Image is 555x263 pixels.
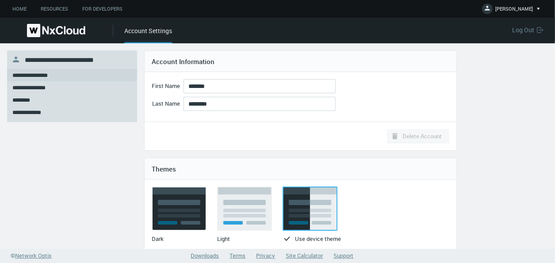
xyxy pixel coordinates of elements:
[387,129,449,143] button: Delete Account
[152,100,180,111] label: Last Name
[512,26,537,34] span: Log Out
[27,24,85,37] img: Nx Cloud logo
[256,252,276,259] a: Privacy
[11,252,52,260] a: ©Network Optix
[152,82,180,93] label: First Name
[152,235,164,243] span: Dark
[34,4,75,15] a: Resources
[191,252,219,259] a: Downloads
[152,165,449,173] h4: Themes
[124,26,172,43] div: Account Settings
[334,252,354,259] a: Support
[152,57,449,65] h4: Account Information
[295,235,341,243] span: Use device theme
[217,235,230,243] span: Light
[75,4,130,15] a: For Developers
[5,4,34,15] a: Home
[286,252,323,259] a: Site Calculator
[230,252,246,259] a: Terms
[15,252,52,259] span: Network Optix
[495,5,533,15] span: [PERSON_NAME]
